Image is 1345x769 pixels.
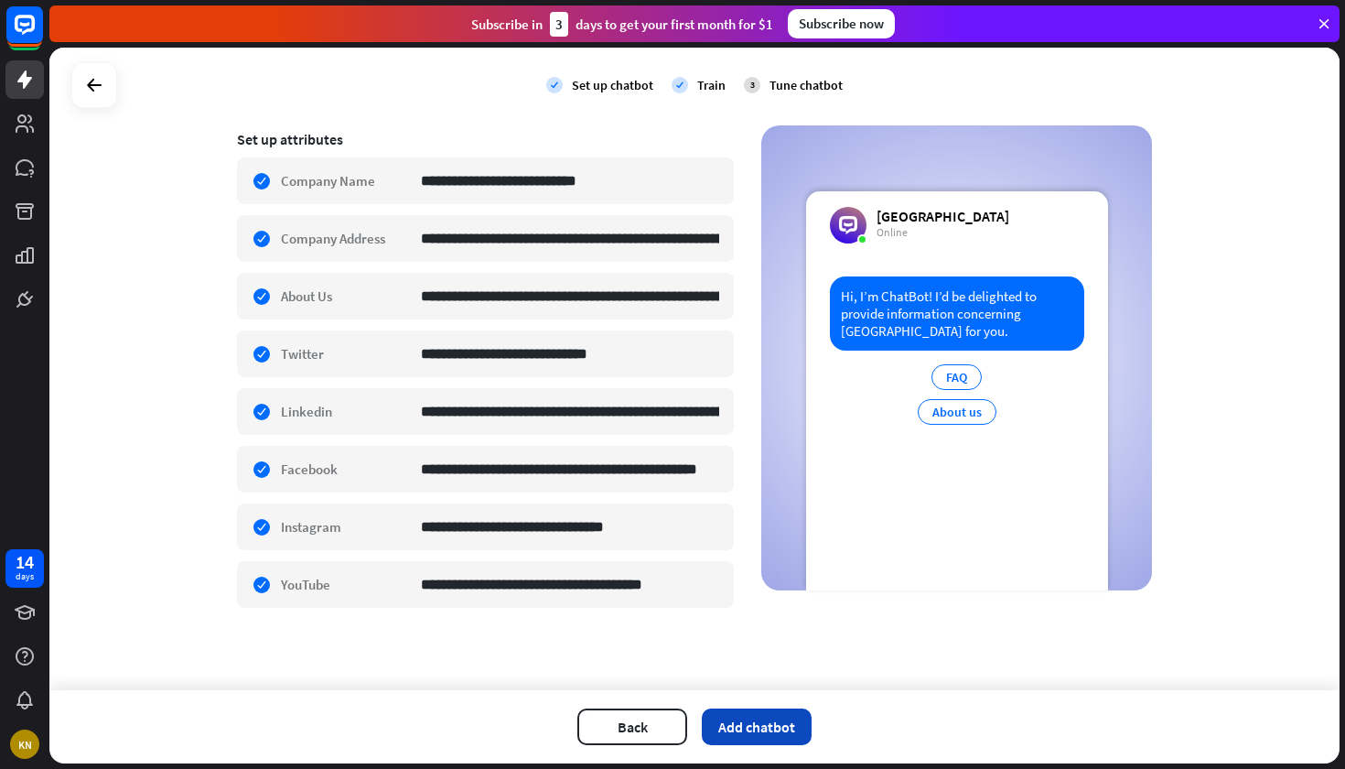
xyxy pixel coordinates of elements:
div: About us [918,399,996,425]
div: Online [877,225,1009,240]
div: FAQ [931,364,982,390]
div: Hi, I’m ChatBot! I’d be delighted to provide information concerning [GEOGRAPHIC_DATA] for you. [830,276,1084,351]
div: Train [697,77,726,93]
div: Set up attributes [237,130,734,148]
button: Open LiveChat chat widget [15,7,70,62]
i: check [546,77,563,93]
div: 3 [550,12,568,37]
div: days [16,570,34,583]
div: Set up chatbot [572,77,653,93]
button: Back [577,709,687,745]
div: [GEOGRAPHIC_DATA] [877,207,1009,225]
div: KN [10,730,39,759]
div: Subscribe in days to get your first month for $1 [471,12,773,37]
div: 3 [744,77,760,93]
div: Subscribe now [788,9,895,38]
i: check [672,77,688,93]
div: 14 [16,554,34,570]
div: Tune chatbot [769,77,843,93]
a: 14 days [5,549,44,588]
button: Add chatbot [702,709,812,745]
